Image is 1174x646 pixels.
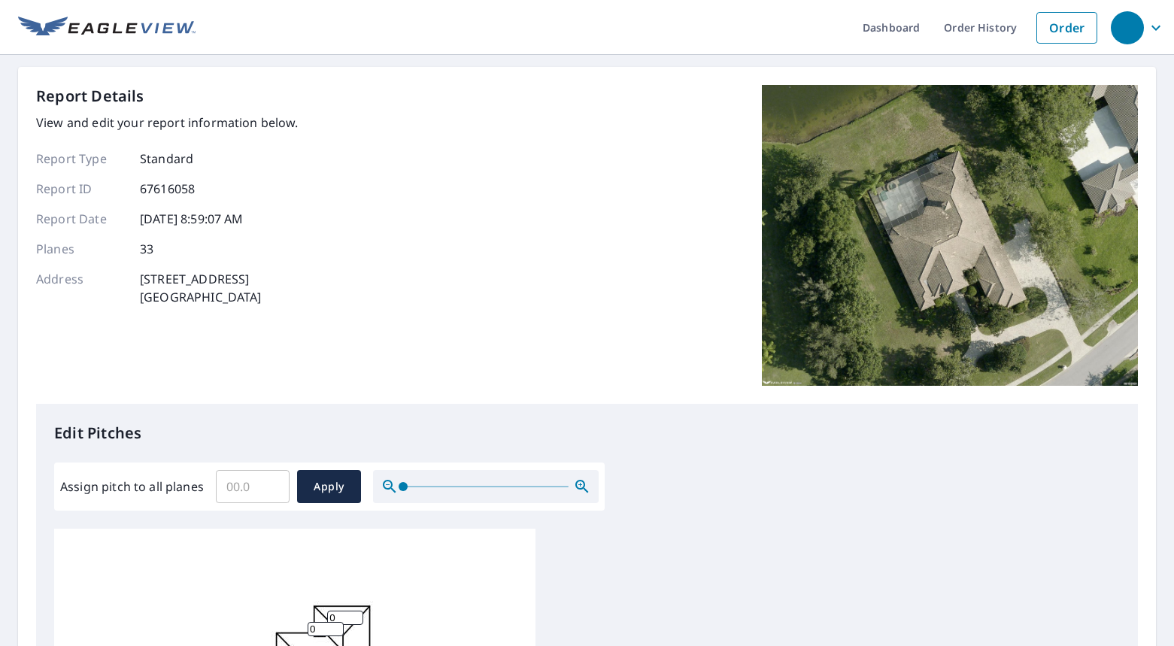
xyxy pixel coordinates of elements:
img: Top image [762,85,1138,386]
p: [DATE] 8:59:07 AM [140,210,244,228]
p: Edit Pitches [54,422,1120,444]
span: Apply [309,478,349,496]
p: Report Details [36,85,144,108]
button: Apply [297,470,361,503]
p: Address [36,270,126,306]
p: 33 [140,240,153,258]
p: Standard [140,150,193,168]
img: EV Logo [18,17,196,39]
p: View and edit your report information below. [36,114,299,132]
p: Report Date [36,210,126,228]
label: Assign pitch to all planes [60,478,204,496]
input: 00.0 [216,466,290,508]
p: [STREET_ADDRESS] [GEOGRAPHIC_DATA] [140,270,262,306]
p: Report Type [36,150,126,168]
p: Report ID [36,180,126,198]
p: 67616058 [140,180,195,198]
p: Planes [36,240,126,258]
a: Order [1036,12,1097,44]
